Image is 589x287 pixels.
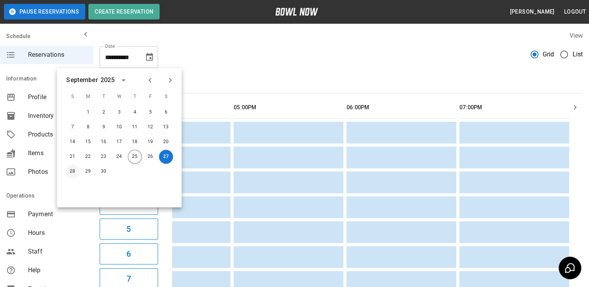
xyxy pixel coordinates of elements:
[97,120,111,134] button: Sep 9, 2025
[81,89,95,105] span: M
[143,89,157,105] span: F
[127,223,131,235] h6: 5
[100,75,115,85] div: 2025
[100,74,583,93] div: inventory tabs
[506,5,557,19] button: [PERSON_NAME]
[65,120,79,134] button: Sep 7, 2025
[128,105,142,119] button: Sep 4, 2025
[28,167,87,177] span: Photos
[88,4,160,19] button: Create Reservation
[28,210,87,219] span: Payment
[143,120,157,134] button: Sep 12, 2025
[128,120,142,134] button: Sep 11, 2025
[143,105,157,119] button: Sep 5, 2025
[459,96,569,119] th: 07:00PM
[112,89,126,105] span: W
[28,149,87,158] span: Items
[65,135,79,149] button: Sep 14, 2025
[275,8,318,16] img: logo
[569,32,583,39] label: View
[97,135,111,149] button: Sep 16, 2025
[65,164,79,178] button: Sep 28, 2025
[100,243,158,264] button: 6
[234,96,343,119] th: 05:00PM
[117,73,130,87] button: calendar view is open, switch to year view
[81,105,95,119] button: Sep 1, 2025
[127,273,131,285] h6: 7
[159,135,173,149] button: Sep 20, 2025
[81,150,95,164] button: Sep 22, 2025
[159,120,173,134] button: Sep 13, 2025
[81,164,95,178] button: Sep 29, 2025
[28,247,87,256] span: Staff
[143,150,157,164] button: Sep 26, 2025
[28,228,87,238] span: Hours
[81,120,95,134] button: Sep 8, 2025
[97,150,111,164] button: Sep 23, 2025
[97,164,111,178] button: Sep 30, 2025
[128,150,142,164] button: Sep 25, 2025
[112,135,126,149] button: Sep 17, 2025
[28,93,87,102] span: Profile
[128,135,142,149] button: Sep 18, 2025
[143,135,157,149] button: Sep 19, 2025
[100,219,158,240] button: 5
[127,248,131,260] h6: 6
[65,89,79,105] span: S
[97,105,111,119] button: Sep 2, 2025
[4,4,85,19] button: Pause Reservations
[112,120,126,134] button: Sep 10, 2025
[28,266,87,275] span: Help
[128,89,142,105] span: T
[112,105,126,119] button: Sep 3, 2025
[561,5,589,19] button: Logout
[28,130,87,139] span: Products
[28,50,87,59] span: Reservations
[142,49,157,65] button: Choose date, selected date is Sep 27, 2025
[543,50,554,59] span: Grid
[159,89,173,105] span: S
[346,96,456,119] th: 06:00PM
[65,150,79,164] button: Sep 21, 2025
[97,89,111,105] span: T
[164,73,177,87] button: Next month
[81,135,95,149] button: Sep 15, 2025
[28,111,87,121] span: Inventory
[143,73,156,87] button: Previous month
[112,150,126,164] button: Sep 24, 2025
[572,50,583,59] span: List
[159,150,173,164] button: Sep 27, 2025
[159,105,173,119] button: Sep 6, 2025
[66,75,98,85] div: September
